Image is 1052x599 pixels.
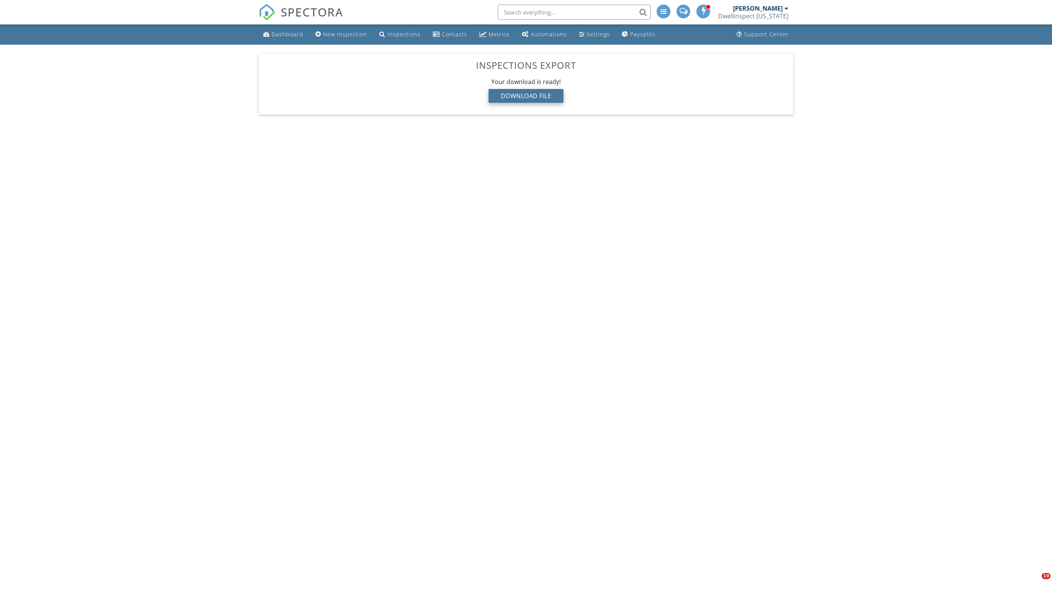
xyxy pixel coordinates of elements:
[260,28,306,42] a: Dashboard
[489,89,564,103] div: Download File
[576,28,613,42] a: Settings
[265,60,787,70] h3: Inspections Export
[281,4,343,20] span: SPECTORA
[442,31,467,38] div: Contacts
[619,28,659,42] a: Paysplits
[265,78,787,86] div: Your download is ready!
[519,28,570,42] a: Automations (Advanced)
[744,31,789,38] div: Support Center
[718,12,788,20] div: Dwellinspect Arizona
[312,28,370,42] a: New Inspection
[587,31,610,38] div: Settings
[733,5,783,12] div: [PERSON_NAME]
[259,4,275,21] img: The Best Home Inspection Software - Spectora
[531,31,567,38] div: Automations
[476,28,513,42] a: Metrics
[259,10,343,26] a: SPECTORA
[733,28,792,42] a: Support Center
[376,28,424,42] a: Inspections
[489,31,510,38] div: Metrics
[630,31,655,38] div: Paysplits
[323,31,367,38] div: New Inspection
[430,28,470,42] a: Contacts
[498,5,651,20] input: Search everything...
[1026,573,1044,591] iframe: Intercom live chat
[272,31,303,38] div: Dashboard
[1042,573,1050,579] span: 10
[387,31,421,38] div: Inspections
